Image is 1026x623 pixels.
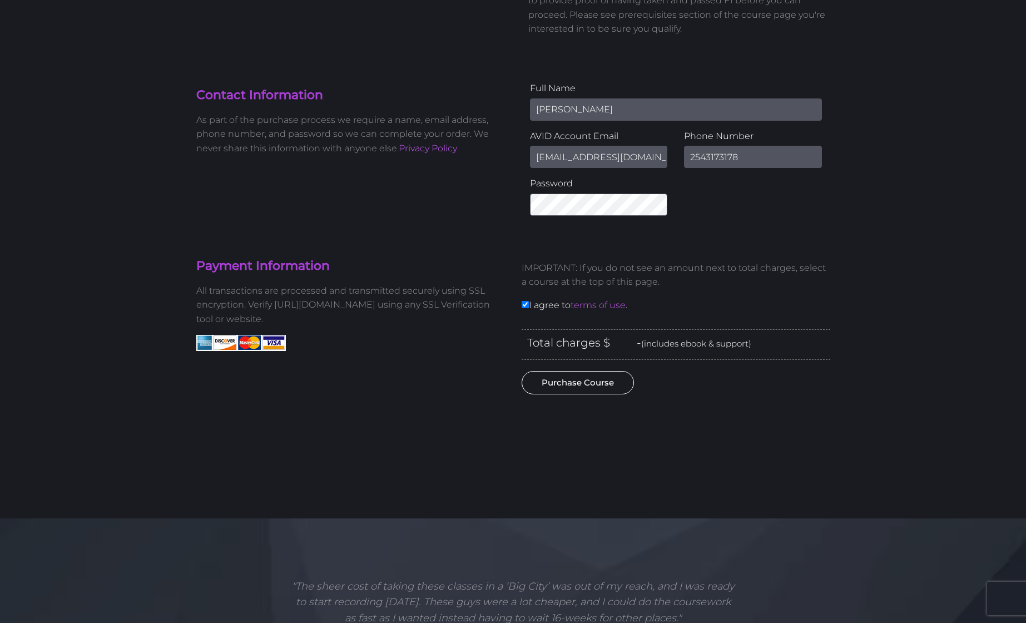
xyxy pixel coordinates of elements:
[196,335,286,351] img: American Express, Discover, MasterCard, Visa
[684,129,822,144] label: Phone Number
[399,143,457,154] a: Privacy Policy
[530,129,668,144] label: AVID Account Email
[571,300,626,310] a: terms of use
[641,338,751,349] span: (includes ebook & support)
[196,87,505,104] h4: Contact Information
[530,81,822,96] label: Full Name
[196,258,505,275] h4: Payment Information
[522,329,830,360] div: Total charges $ -
[522,261,830,289] p: IMPORTANT: If you do not see an amount next to total charges, select a course at the top of this ...
[530,176,668,191] label: Password
[196,113,505,156] p: As part of the purchase process we require a name, email address, phone number, and password so w...
[196,284,505,327] p: All transactions are processed and transmitted securely using SSL encryption. Verify [URL][DOMAIN...
[522,371,634,394] button: Purchase Course
[513,252,839,329] div: I agree to .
